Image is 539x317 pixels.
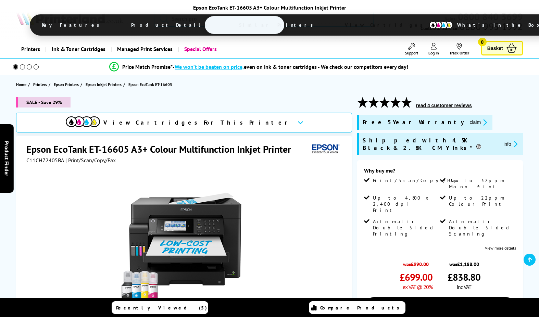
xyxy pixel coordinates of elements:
[485,245,516,251] a: View more details
[118,177,252,312] img: Epson EcoTank ET-16605
[32,17,113,33] span: Key Features
[449,43,469,55] a: Track Order
[414,102,474,109] button: read 4 customer reviews
[175,63,244,70] span: We won’t be beaten on price,
[3,141,10,176] span: Product Finder
[26,143,298,155] h1: Epson EcoTank ET-16605 A3+ Colour Multifunction Inkjet Printer
[364,167,516,177] div: Why buy me?
[405,50,418,55] span: Support
[457,261,479,267] strike: £1,188.00
[501,140,519,148] button: promo-description
[178,40,222,58] a: Special Offers
[86,81,122,88] span: Epson Inkjet Printers
[86,81,123,88] a: Epson Inkjet Printers
[122,63,173,70] span: Price Match Promise*
[487,43,503,53] span: Basket
[16,81,26,88] span: Home
[448,257,480,267] span: was
[45,40,111,58] a: Ink & Toner Cartridges
[103,119,292,126] span: View Cartridges For This Printer
[400,257,433,267] span: was
[400,271,433,283] span: £699.00
[30,4,509,11] div: Epson EcoTank ET-16605 A3+ Colour Multifunction Inkjet Printer
[111,40,178,58] a: Managed Print Services
[411,261,429,267] strike: £990.00
[428,43,439,55] a: Log In
[33,81,49,88] a: Printers
[173,63,408,70] div: - even on ink & toner cartridges - We check our competitors every day!
[363,137,498,152] span: Shipped with 4.5K Black & 2.8K CMY Inks*
[449,195,514,207] span: Up to 22ppm Colour Print
[16,40,45,58] a: Printers
[478,38,487,46] span: 0
[16,81,28,88] a: Home
[33,81,47,88] span: Printers
[128,81,172,88] span: Epson EcoTank ET-16605
[54,81,80,88] a: Epson Printers
[229,17,327,33] span: Similar Printers
[405,43,418,55] a: Support
[54,81,79,88] span: Epson Printers
[66,116,100,127] img: cmyk-icon.svg
[428,50,439,55] span: Log In
[26,157,64,164] span: C11CH72405BA
[429,21,453,29] img: cmyk-icon.svg
[457,283,471,290] span: inc VAT
[373,195,438,213] span: Up to 4,800 x 2,400 dpi Print
[373,218,438,237] span: Automatic Double Sided Printing
[112,301,208,314] a: Recently Viewed (5)
[3,61,514,73] li: modal_Promise
[320,305,403,311] span: Compare Products
[309,301,405,314] a: Compare Products
[449,218,514,237] span: Automatic Double Sided Scanning
[448,271,480,283] span: £838.80
[363,118,464,126] span: Free 5 Year Warranty
[335,16,439,34] span: View Cartridges
[52,40,105,58] span: Ink & Toner Cartridges
[16,97,71,107] span: SALE - Save 29%
[481,41,523,55] a: Basket 0
[364,297,516,317] a: Add to Basket
[373,177,461,183] span: Print/Scan/Copy/Fax
[128,81,174,88] a: Epson EcoTank ET-16605
[121,17,221,33] span: Product Details
[309,143,341,155] img: Epson
[467,118,489,126] button: promo-description
[449,177,514,190] span: Up to 32ppm Mono Print
[65,157,116,164] span: | Print/Scan/Copy/Fax
[116,305,207,311] span: Recently Viewed (5)
[403,283,433,290] span: ex VAT @ 20%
